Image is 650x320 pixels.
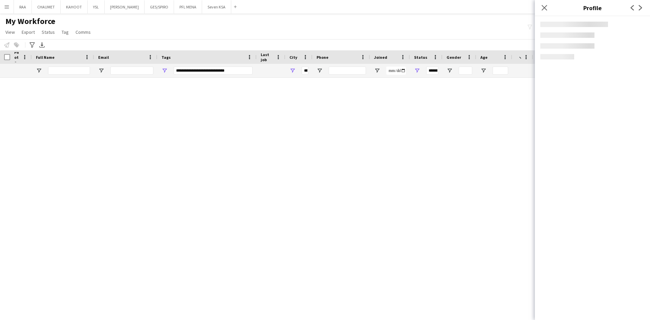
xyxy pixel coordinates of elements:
[493,67,508,75] input: Age Filter Input
[414,68,420,74] button: Open Filter Menu
[5,16,55,26] span: My Workforce
[535,3,650,12] h3: Profile
[414,55,427,60] span: Status
[39,28,58,36] a: Status
[447,55,461,60] span: Gender
[145,0,174,14] button: GES/SPIRO
[73,28,93,36] a: Comms
[98,68,104,74] button: Open Filter Menu
[202,0,231,14] button: Seven KSA
[317,68,323,74] button: Open Filter Menu
[19,28,38,36] a: Export
[28,41,36,49] app-action-btn: Advanced filters
[5,29,15,35] span: View
[447,68,453,74] button: Open Filter Menu
[480,55,487,60] span: Age
[161,68,168,74] button: Open Filter Menu
[374,55,387,60] span: Joined
[42,29,55,35] span: Status
[289,68,296,74] button: Open Filter Menu
[3,28,18,36] a: View
[36,55,55,60] span: Full Name
[22,29,35,35] span: Export
[374,68,380,74] button: Open Filter Menu
[14,0,32,14] button: RAA
[110,67,153,75] input: Email Filter Input
[36,68,42,74] button: Open Filter Menu
[32,0,61,14] button: CHAUMET
[161,55,171,60] span: Tags
[459,67,472,75] input: Gender Filter Input
[480,68,486,74] button: Open Filter Menu
[98,55,109,60] span: Email
[386,67,406,75] input: Joined Filter Input
[261,52,273,62] span: Last job
[317,55,328,60] span: Phone
[61,0,88,14] button: KAHOOT
[75,29,91,35] span: Comms
[105,0,145,14] button: [PERSON_NAME]
[62,29,69,35] span: Tag
[14,50,20,65] span: Photo
[59,28,71,36] a: Tag
[174,0,202,14] button: PFL MENA
[88,0,105,14] button: YSL
[38,41,46,49] app-action-btn: Export XLSX
[329,67,366,75] input: Phone Filter Input
[48,67,90,75] input: Full Name Filter Input
[289,55,297,60] span: City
